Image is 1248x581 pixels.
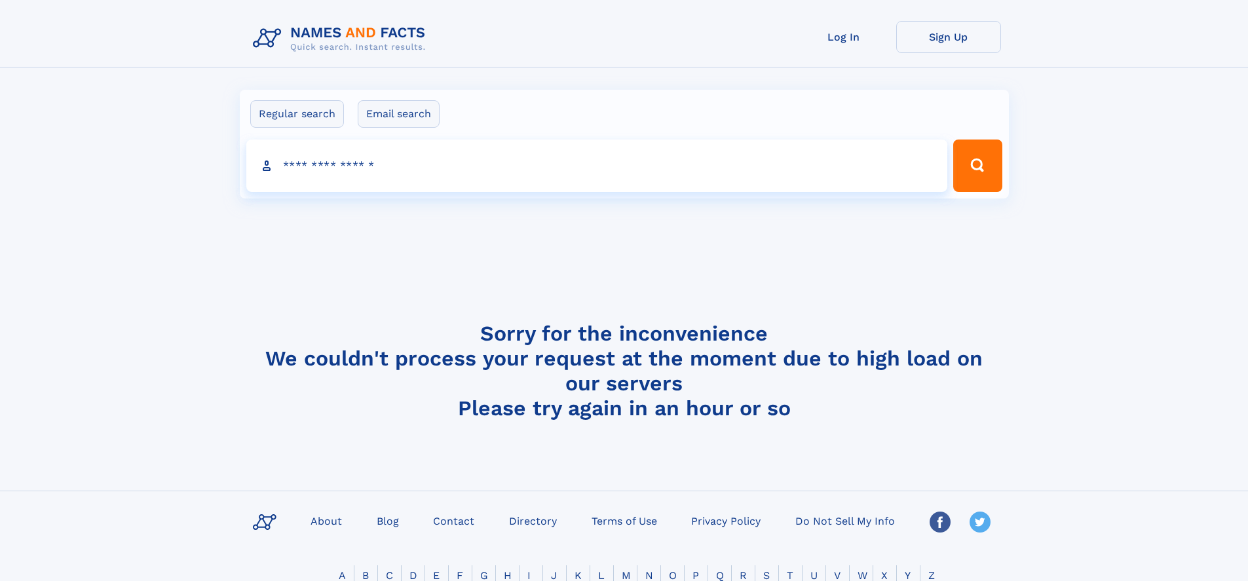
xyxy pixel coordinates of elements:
a: Blog [371,511,404,530]
img: Logo Names and Facts [248,21,436,56]
img: Facebook [930,512,951,533]
img: Twitter [970,512,991,533]
label: Email search [358,100,440,128]
a: Directory [504,511,562,530]
a: Terms of Use [586,511,662,530]
a: About [305,511,347,530]
label: Regular search [250,100,344,128]
a: Do Not Sell My Info [790,511,900,530]
button: Search Button [953,140,1002,192]
a: Privacy Policy [686,511,766,530]
a: Contact [428,511,480,530]
a: Sign Up [896,21,1001,53]
h4: Sorry for the inconvenience We couldn't process your request at the moment due to high load on ou... [248,321,1001,421]
a: Log In [791,21,896,53]
input: search input [246,140,948,192]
